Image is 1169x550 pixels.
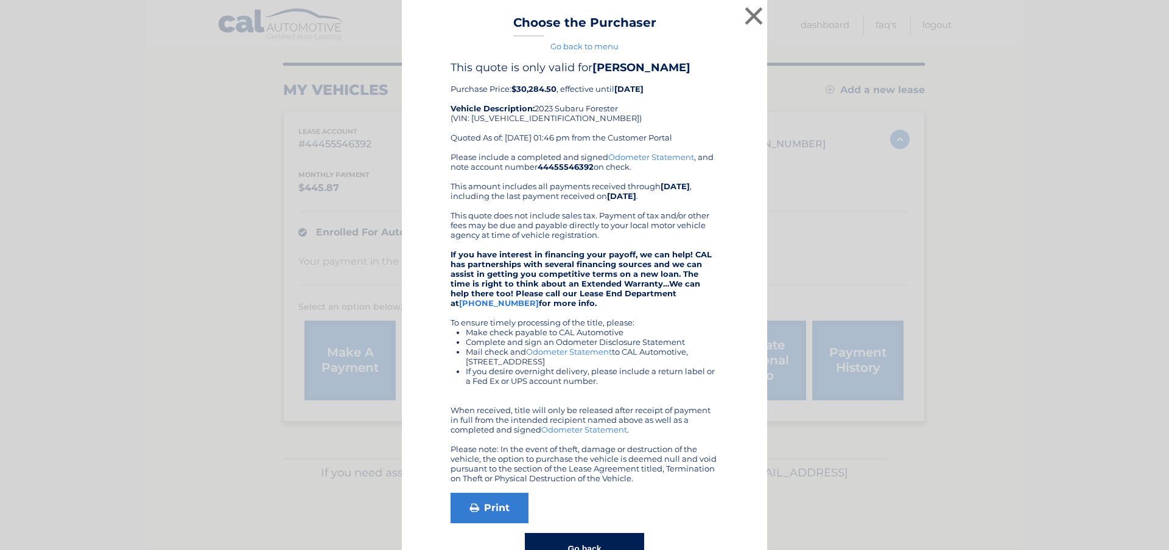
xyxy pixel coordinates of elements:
[451,61,718,152] div: Purchase Price: , effective until 2023 Subaru Forester (VIN: [US_VEHICLE_IDENTIFICATION_NUMBER]) ...
[526,347,612,357] a: Odometer Statement
[661,181,690,191] b: [DATE]
[511,84,556,94] b: $30,284.50
[550,41,619,51] a: Go back to menu
[592,61,690,74] b: [PERSON_NAME]
[513,15,656,37] h3: Choose the Purchaser
[608,152,694,162] a: Odometer Statement
[466,366,718,386] li: If you desire overnight delivery, please include a return label or a Fed Ex or UPS account number.
[451,61,718,74] h4: This quote is only valid for
[451,103,535,113] strong: Vehicle Description:
[466,347,718,366] li: Mail check and to CAL Automotive, [STREET_ADDRESS]
[541,425,627,434] a: Odometer Statement
[614,84,644,94] b: [DATE]
[451,152,718,483] div: Please include a completed and signed , and note account number on check. This amount includes al...
[459,298,539,308] a: [PHONE_NUMBER]
[451,249,712,308] strong: If you have interest in financing your payoff, we can help! CAL has partnerships with several fin...
[607,191,636,201] b: [DATE]
[538,162,594,172] b: 44455546392
[451,493,528,523] a: Print
[466,327,718,337] li: Make check payable to CAL Automotive
[742,4,766,28] button: ×
[466,337,718,347] li: Complete and sign an Odometer Disclosure Statement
